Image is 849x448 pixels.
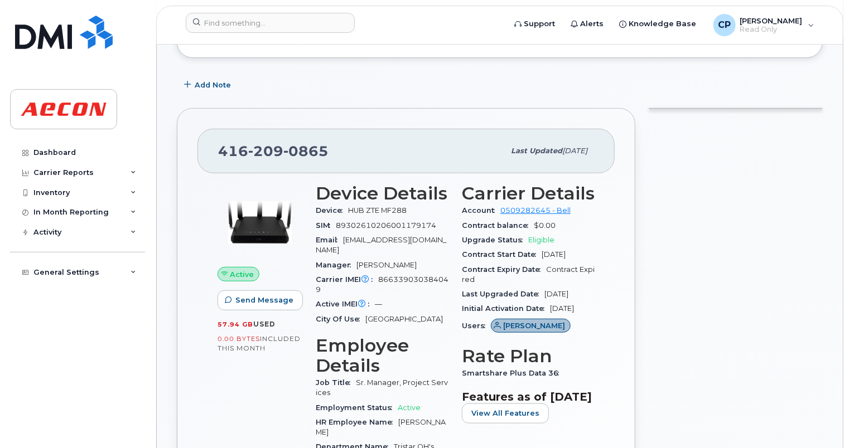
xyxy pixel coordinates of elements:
[230,269,254,280] span: Active
[462,221,534,230] span: Contract balance
[316,275,378,284] span: Carrier IMEI
[462,390,595,403] h3: Features as of [DATE]
[316,378,448,397] span: Sr. Manager, Project Services
[581,18,604,30] span: Alerts
[562,147,587,155] span: [DATE]
[356,261,417,269] span: [PERSON_NAME]
[316,206,348,215] span: Device
[226,189,293,256] img: image20231002-3703462-12c0cmw.jpeg
[462,236,528,244] span: Upgrade Status
[462,290,544,298] span: Last Upgraded Date
[235,295,293,305] span: Send Message
[542,250,566,259] span: [DATE]
[528,236,554,244] span: Eligible
[524,18,556,30] span: Support
[253,320,276,328] span: used
[248,143,283,159] span: 209
[462,183,595,203] h3: Carrier Details
[218,320,253,328] span: 57.94 GB
[511,147,562,155] span: Last updated
[471,408,539,418] span: View All Features
[218,334,301,353] span: included this month
[462,250,542,259] span: Contract Start Date
[316,315,365,323] span: City Of Use
[375,300,382,308] span: —
[706,14,822,36] div: Christina Perioris
[336,221,436,230] span: 89302610206001179174
[348,206,407,215] span: HUB ZTE MF288
[740,25,803,34] span: Read Only
[629,18,697,30] span: Knowledge Base
[316,300,375,308] span: Active IMEI
[316,378,356,387] span: Job Title
[283,143,329,159] span: 0865
[186,13,355,33] input: Find something...
[316,221,336,230] span: SIM
[462,265,595,284] span: Contract Expired
[507,13,563,35] a: Support
[316,403,398,412] span: Employment Status
[218,143,329,159] span: 416
[316,335,448,376] h3: Employee Details
[462,304,550,313] span: Initial Activation Date
[195,80,231,90] span: Add Note
[316,261,356,269] span: Manager
[491,322,571,330] a: [PERSON_NAME]
[544,290,568,298] span: [DATE]
[534,221,556,230] span: $0.00
[365,315,443,323] span: [GEOGRAPHIC_DATA]
[218,290,303,310] button: Send Message
[316,183,448,203] h3: Device Details
[316,418,398,426] span: HR Employee Name
[563,13,612,35] a: Alerts
[462,369,565,377] span: Smartshare Plus Data 36
[550,304,574,313] span: [DATE]
[316,236,343,244] span: Email
[504,320,566,331] span: [PERSON_NAME]
[398,403,421,412] span: Active
[718,18,731,32] span: CP
[316,236,446,254] span: [EMAIL_ADDRESS][DOMAIN_NAME]
[462,346,595,366] h3: Rate Plan
[462,206,500,215] span: Account
[612,13,705,35] a: Knowledge Base
[462,403,549,423] button: View All Features
[177,75,240,95] button: Add Note
[462,265,546,274] span: Contract Expiry Date
[500,206,571,215] a: 0509282645 - Bell
[316,275,448,294] span: 866339030384049
[462,322,491,330] span: Users
[740,16,803,25] span: [PERSON_NAME]
[218,335,260,343] span: 0.00 Bytes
